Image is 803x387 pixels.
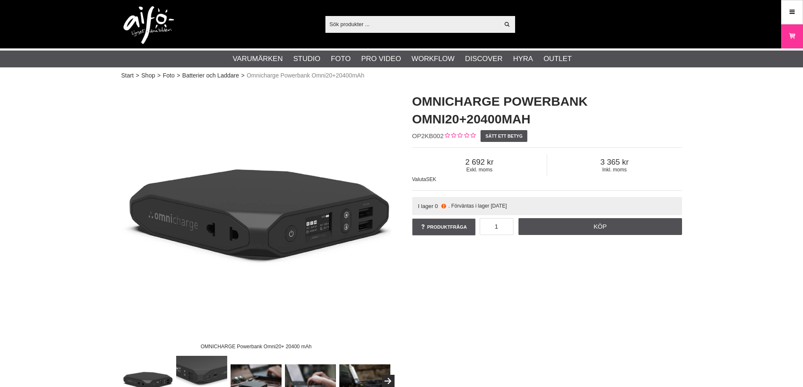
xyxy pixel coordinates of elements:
span: Inkl. moms [547,167,682,173]
a: Köp [518,218,682,235]
span: 3 365 [547,157,682,167]
span: > [241,71,244,80]
span: Exkl. moms [412,167,547,173]
span: OP2KB002 [412,132,444,139]
span: SEK [426,176,436,182]
span: > [177,71,180,80]
a: Hyra [513,53,533,64]
span: . Förväntas i lager [DATE] [448,203,507,209]
h1: Omnicharge Powerbank Omni20+20400mAh [412,93,682,128]
a: Pro Video [361,53,401,64]
a: Batterier och Laddare [182,71,239,80]
img: logo.png [124,6,174,44]
input: Sök produkter ... [325,18,500,30]
a: Foto [331,53,351,64]
span: 0 [435,203,438,209]
a: Produktfråga [412,219,475,235]
a: Foto [163,71,175,80]
img: OMNICHARGE Powerbank Omni20+ 20400 mAh [121,84,391,354]
span: > [157,71,161,80]
a: Varumärken [233,53,283,64]
a: Sätt ett betyg [481,130,527,142]
a: Studio [293,53,320,64]
span: I lager [418,203,433,209]
a: Start [121,71,134,80]
span: Valuta [412,176,426,182]
span: Omnicharge Powerbank Omni20+20400mAh [247,71,364,80]
i: Beställd [440,203,447,209]
a: Shop [141,71,155,80]
span: > [136,71,139,80]
a: Workflow [411,53,454,64]
div: OMNICHARGE Powerbank Omni20+ 20400 mAh [193,339,318,354]
a: Outlet [543,53,572,64]
span: 2 692 [412,157,547,167]
a: Discover [465,53,502,64]
div: Kundbetyg: 0 [444,132,475,141]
